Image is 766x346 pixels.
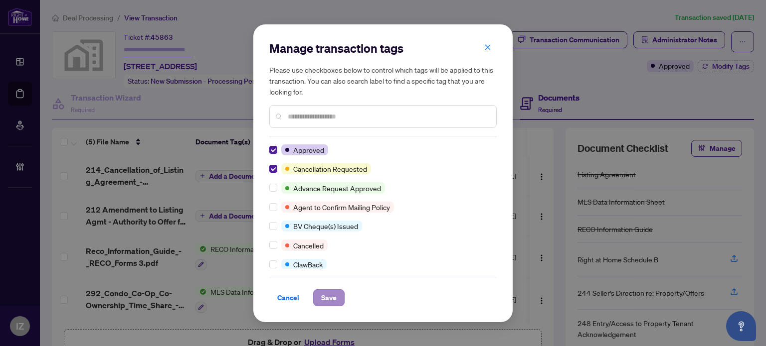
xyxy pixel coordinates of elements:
[293,183,381,194] span: Advance Request Approved
[293,163,367,174] span: Cancellation Requested
[277,290,299,306] span: Cancel
[726,311,756,341] button: Open asap
[269,289,307,306] button: Cancel
[484,44,491,51] span: close
[313,289,345,306] button: Save
[293,144,324,155] span: Approved
[269,64,497,97] h5: Please use checkboxes below to control which tags will be applied to this transaction. You can al...
[269,40,497,56] h2: Manage transaction tags
[293,240,324,251] span: Cancelled
[293,221,358,231] span: BV Cheque(s) Issued
[293,202,390,213] span: Agent to Confirm Mailing Policy
[321,290,337,306] span: Save
[293,259,323,270] span: ClawBack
